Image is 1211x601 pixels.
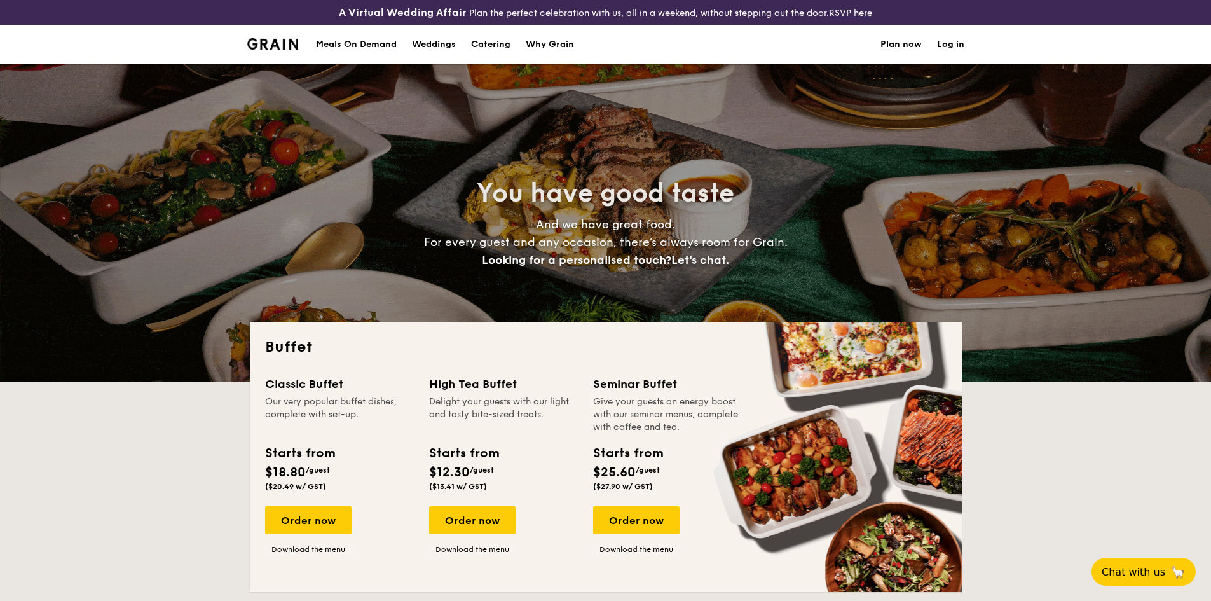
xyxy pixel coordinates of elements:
[1170,565,1186,579] span: 🦙
[593,444,662,463] div: Starts from
[265,444,334,463] div: Starts from
[424,218,788,267] span: And we have great food. For every guest and any occasion, there’s always room for Grain.
[429,482,487,491] span: ($13.41 w/ GST)
[247,38,299,50] img: Grain
[265,396,414,434] div: Our very popular buffet dishes, complete with set-up.
[306,466,330,474] span: /guest
[429,396,578,434] div: Delight your guests with our light and tasty bite-sized treats.
[429,544,516,555] a: Download the menu
[1091,558,1196,586] button: Chat with us🦙
[671,253,729,267] span: Let's chat.
[247,38,299,50] a: Logotype
[265,465,306,480] span: $18.80
[240,5,972,20] div: Plan the perfect celebration with us, all in a weekend, without stepping out the door.
[412,25,456,64] div: Weddings
[593,506,680,534] div: Order now
[937,25,964,64] a: Log in
[308,25,404,64] a: Meals On Demand
[265,506,352,534] div: Order now
[593,482,653,491] span: ($27.90 w/ GST)
[470,466,494,474] span: /guest
[829,8,872,18] a: RSVP here
[593,544,680,555] a: Download the menu
[593,396,742,434] div: Give your guests an energy boost with our seminar menus, complete with coffee and tea.
[265,375,414,393] div: Classic Buffet
[1102,566,1165,578] span: Chat with us
[265,337,947,357] h2: Buffet
[526,25,574,64] div: Why Grain
[339,5,467,20] h4: A Virtual Wedding Affair
[404,25,463,64] a: Weddings
[518,25,582,64] a: Why Grain
[482,253,671,267] span: Looking for a personalised touch?
[429,375,578,393] div: High Tea Buffet
[265,482,326,491] span: ($20.49 w/ GST)
[265,544,352,555] a: Download the menu
[477,178,734,209] span: You have good taste
[636,466,660,474] span: /guest
[471,25,510,64] h1: Catering
[463,25,518,64] a: Catering
[316,25,397,64] div: Meals On Demand
[429,465,470,480] span: $12.30
[429,444,498,463] div: Starts from
[593,375,742,393] div: Seminar Buffet
[593,465,636,480] span: $25.60
[880,25,922,64] a: Plan now
[429,506,516,534] div: Order now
